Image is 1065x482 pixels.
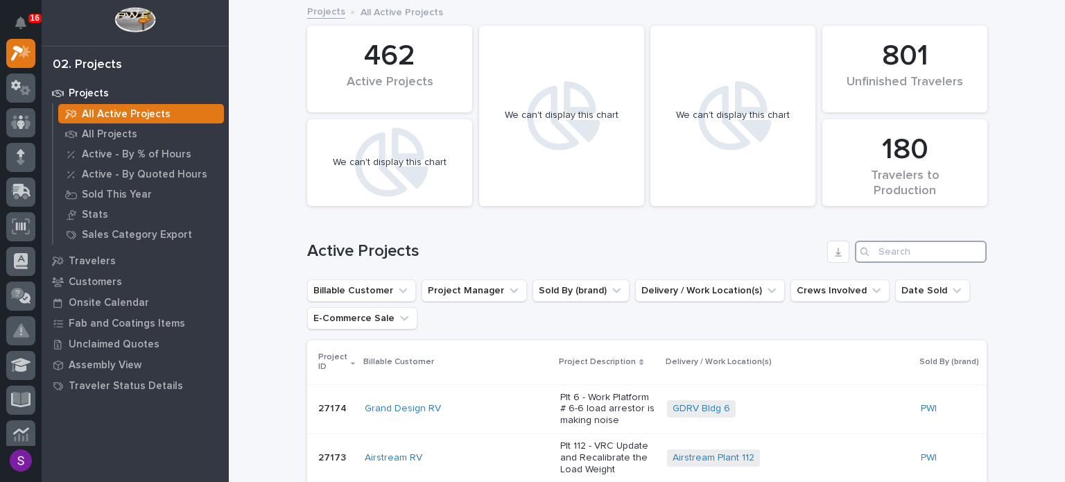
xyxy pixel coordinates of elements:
[53,104,229,123] a: All Active Projects
[676,110,790,121] div: We can't display this chart
[82,189,152,201] p: Sold This Year
[422,279,527,302] button: Project Manager
[53,144,229,164] a: Active - By % of Hours
[31,13,40,23] p: 16
[42,354,229,375] a: Assembly View
[318,449,349,464] p: 27173
[855,241,987,263] input: Search
[42,292,229,313] a: Onsite Calendar
[331,75,449,104] div: Active Projects
[42,83,229,103] a: Projects
[635,279,785,302] button: Delivery / Work Location(s)
[17,17,35,39] div: Notifications16
[53,184,229,204] a: Sold This Year
[69,318,185,330] p: Fab and Coatings Items
[82,169,207,181] p: Active - By Quoted Hours
[846,132,964,167] div: 180
[846,39,964,74] div: 801
[505,110,618,121] div: We can't display this chart
[42,271,229,292] a: Customers
[69,255,116,268] p: Travelers
[846,169,964,198] div: Travelers to Production
[361,3,443,19] p: All Active Projects
[69,276,122,289] p: Customers
[307,307,417,329] button: E-Commerce Sale
[82,108,171,121] p: All Active Projects
[53,124,229,144] a: All Projects
[560,392,656,427] p: Plt 6 - Work Platform # 6-6 load arrestor is making noise
[69,297,149,309] p: Onsite Calendar
[42,375,229,396] a: Traveler Status Details
[318,350,347,375] p: Project ID
[365,452,422,464] a: Airstream RV
[307,241,822,261] h1: Active Projects
[82,148,191,161] p: Active - By % of Hours
[69,87,109,100] p: Projects
[921,452,937,464] a: PWI
[895,279,970,302] button: Date Sold
[331,39,449,74] div: 462
[69,359,141,372] p: Assembly View
[532,279,630,302] button: Sold By (brand)
[666,354,772,370] p: Delivery / Work Location(s)
[790,279,890,302] button: Crews Involved
[53,205,229,224] a: Stats
[69,380,183,393] p: Traveler Status Details
[307,279,416,302] button: Billable Customer
[82,229,192,241] p: Sales Category Export
[919,354,979,370] p: Sold By (brand)
[6,8,35,37] button: Notifications
[318,400,349,415] p: 27174
[82,209,108,221] p: Stats
[42,313,229,334] a: Fab and Coatings Items
[673,403,730,415] a: GDRV Bldg 6
[82,128,137,141] p: All Projects
[921,403,937,415] a: PWI
[333,157,447,169] div: We can't display this chart
[114,7,155,33] img: Workspace Logo
[53,58,122,73] div: 02. Projects
[363,354,434,370] p: Billable Customer
[559,354,636,370] p: Project Description
[42,250,229,271] a: Travelers
[673,452,754,464] a: Airstream Plant 112
[53,164,229,184] a: Active - By Quoted Hours
[846,75,964,104] div: Unfinished Travelers
[53,225,229,244] a: Sales Category Export
[69,338,159,351] p: Unclaimed Quotes
[560,440,656,475] p: Plt 112 - VRC Update and Recalibrate the Load Weight
[365,403,441,415] a: Grand Design RV
[307,3,345,19] a: Projects
[42,334,229,354] a: Unclaimed Quotes
[6,446,35,475] button: users-avatar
